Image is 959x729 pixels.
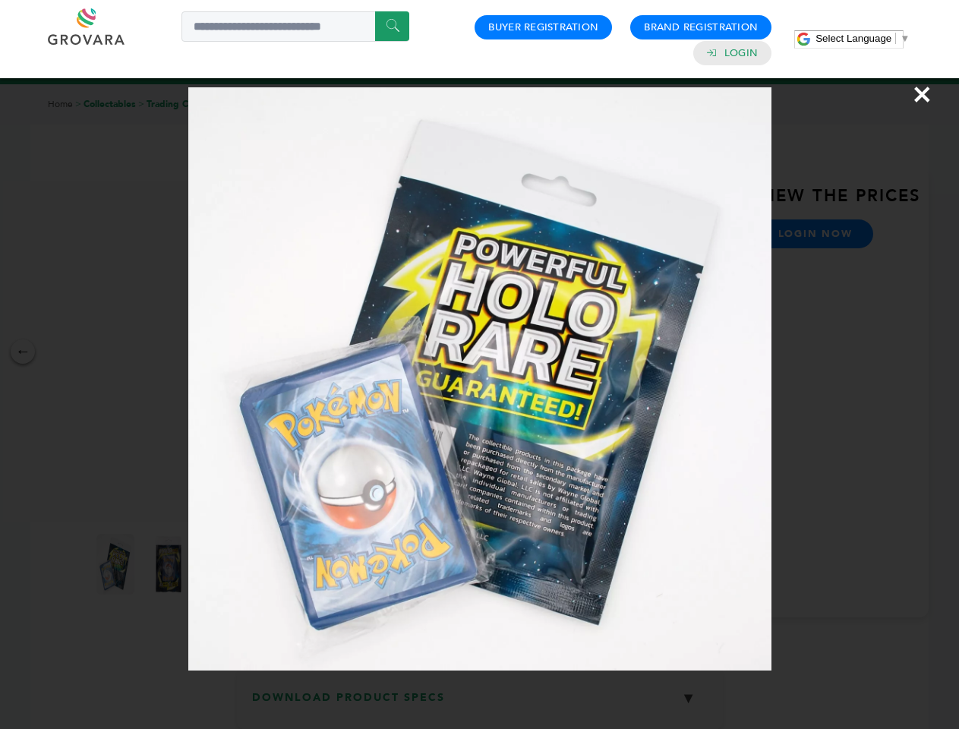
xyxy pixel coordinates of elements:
[181,11,409,42] input: Search a product or brand...
[895,33,896,44] span: ​
[900,33,910,44] span: ▼
[912,73,932,115] span: ×
[488,21,598,34] a: Buyer Registration
[815,33,891,44] span: Select Language
[724,46,758,60] a: Login
[815,33,910,44] a: Select Language​
[188,87,771,671] img: Image Preview
[644,21,758,34] a: Brand Registration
